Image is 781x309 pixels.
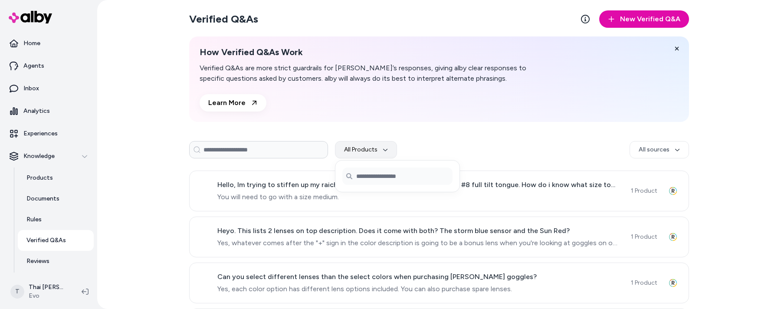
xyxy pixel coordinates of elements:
a: Products [18,168,94,188]
a: Analytics [3,101,94,122]
button: New Verified Q&A [599,10,689,28]
p: Inbox [23,84,39,93]
p: Documents [26,194,59,203]
span: Yes, each color option has different lens options included. You can also purchase spare lenses. [217,284,620,294]
p: Verified Q&As are more strict guardrails for [PERSON_NAME]’s responses, giving alby clear respons... [200,63,533,84]
button: TThai [PERSON_NAME]Evo [5,278,75,306]
p: Home [23,39,40,48]
button: Knowledge [3,146,94,167]
span: Yes, whatever comes after the "+" sign in the color description is going to be a bonus lens when ... [217,238,620,248]
a: Documents [18,188,94,209]
a: Rules [18,209,94,230]
a: Learn More [200,94,266,112]
a: Home [3,33,94,54]
span: Can you select different lenses than the select colors when purchasing [PERSON_NAME] goggles? [217,272,620,282]
span: Heyo. This lists 2 lenses on top description. Does it come with both? The storm blue sensor and t... [217,226,620,236]
span: 1 Product [631,279,657,287]
p: Thai [PERSON_NAME] [29,283,68,292]
p: Reviews [26,257,49,266]
span: T [10,285,24,299]
span: Evo [29,292,68,300]
button: All sources [630,141,689,158]
p: Experiences [23,129,58,138]
span: 1 Product [631,233,657,241]
button: All Products [335,141,397,158]
span: Hello, Im trying to stiffen up my raichle flexon comp. THinkinng if maybe an #8 full tilt tongue.... [217,180,620,190]
p: Products [26,174,53,182]
span: You will need to go with a size medium. [217,192,620,202]
span: 1 Product [631,187,657,195]
a: Inbox [3,78,94,99]
p: Verified Q&As [26,236,66,245]
p: Analytics [23,107,50,115]
h2: How Verified Q&As Work [200,47,533,58]
img: alby Logo [9,11,52,23]
p: Knowledge [23,152,55,161]
a: Agents [3,56,94,76]
a: Verified Q&As [18,230,94,251]
a: Reviews [18,251,94,272]
a: Experiences [3,123,94,144]
h2: Verified Q&As [189,12,258,26]
p: Agents [23,62,44,70]
p: Rules [26,215,42,224]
